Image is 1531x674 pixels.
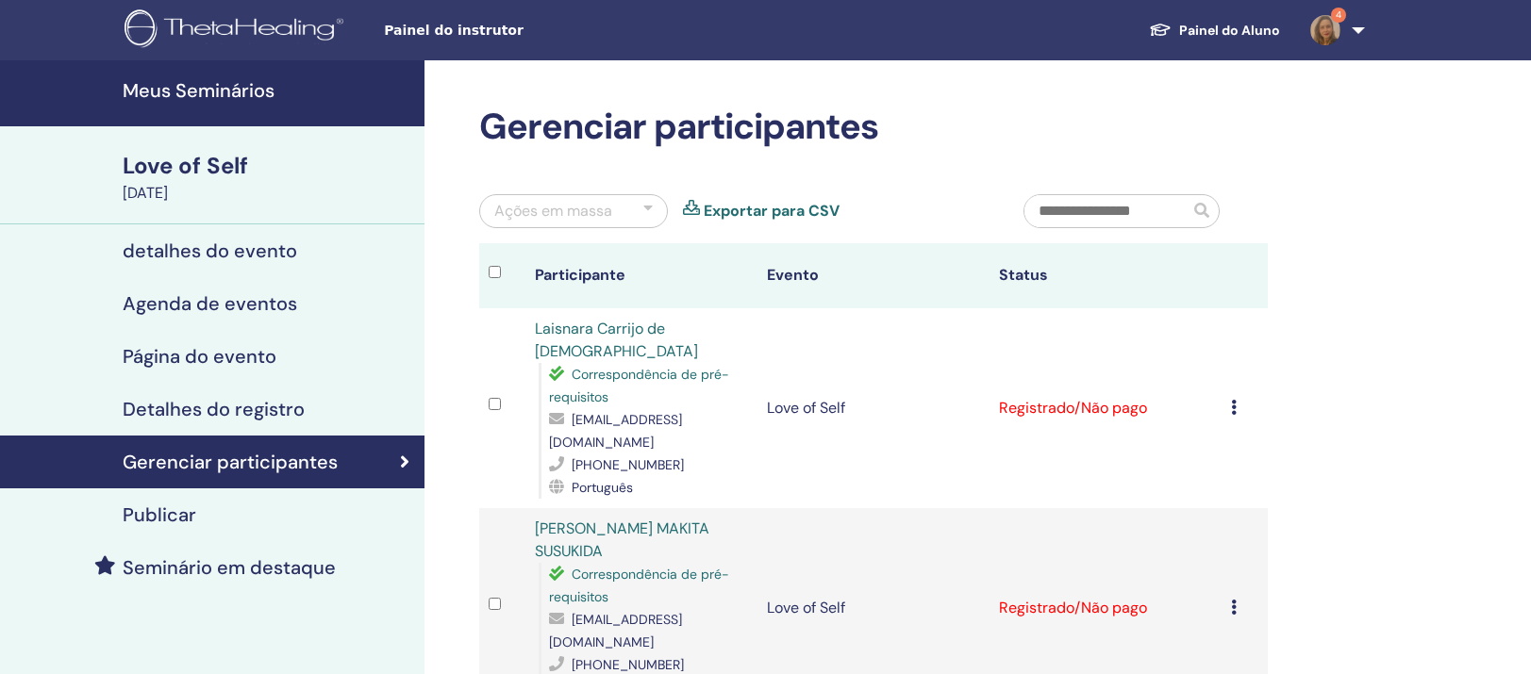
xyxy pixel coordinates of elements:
[525,243,757,308] th: Participante
[123,503,196,526] h4: Publicar
[549,566,729,605] span: Correspondência de pré-requisitos
[757,308,990,508] td: Love of Self
[123,451,338,473] h4: Gerenciar participantes
[123,556,336,579] h4: Seminário em destaque
[990,243,1222,308] th: Status
[123,239,297,262] h4: detalhes do evento
[535,319,698,361] a: Laisnara Carrijo de [DEMOGRAPHIC_DATA]
[111,150,424,205] a: Love of Self[DATE]
[1310,15,1340,45] img: default.jpg
[572,479,633,496] span: Português
[757,243,990,308] th: Evento
[123,345,276,368] h4: Página do evento
[1134,13,1295,48] a: Painel do Aluno
[572,656,684,673] span: [PHONE_NUMBER]
[123,398,305,420] h4: Detalhes do registro
[535,518,709,561] a: [PERSON_NAME] MAKITA SUSUKIDA
[123,79,413,102] h4: Meus Seminários
[549,611,682,650] span: [EMAIL_ADDRESS][DOMAIN_NAME]
[384,21,667,41] span: Painel do instrutor
[479,106,1268,149] h2: Gerenciar participantes
[123,150,413,182] div: Love of Self
[549,411,682,451] span: [EMAIL_ADDRESS][DOMAIN_NAME]
[572,456,684,473] span: [PHONE_NUMBER]
[549,366,729,405] span: Correspondência de pré-requisitos
[704,200,840,222] a: Exportar para CSV
[123,182,413,205] div: [DATE]
[494,200,612,222] div: Ações em massa
[123,292,297,315] h4: Agenda de eventos
[125,9,350,52] img: logo.png
[1331,8,1346,23] span: 4
[1149,22,1172,38] img: graduation-cap-white.svg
